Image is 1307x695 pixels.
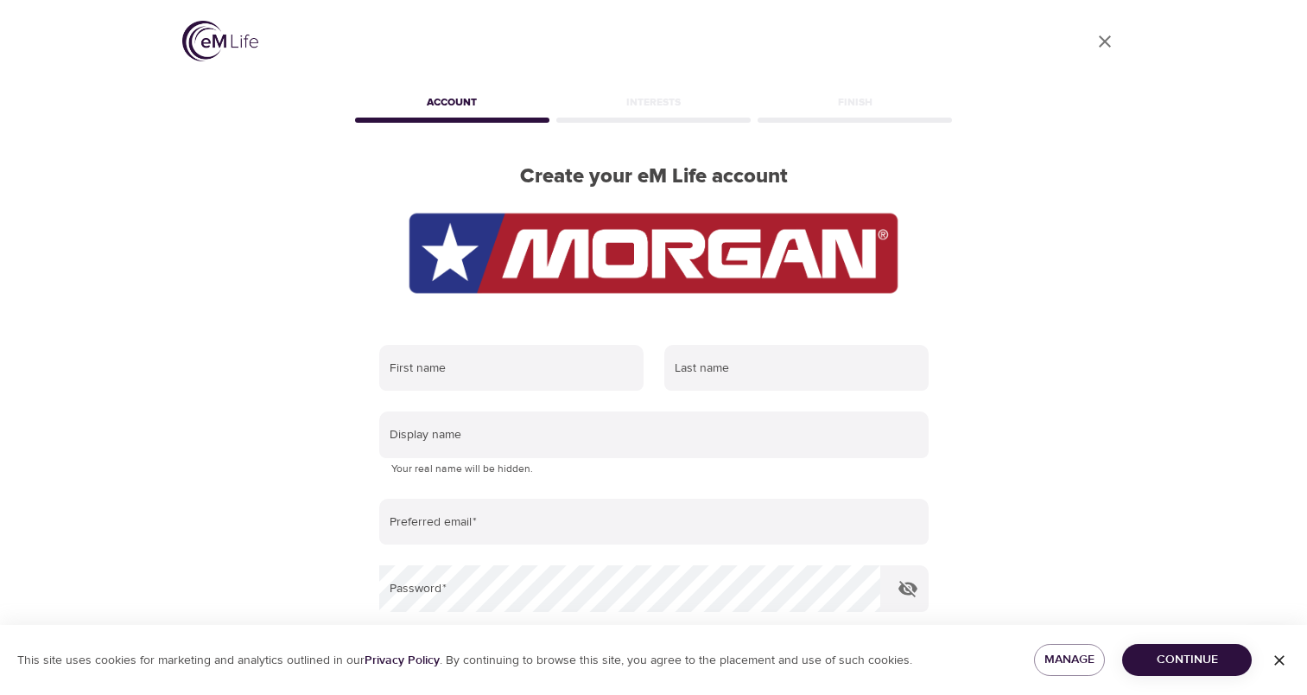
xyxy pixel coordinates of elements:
[1136,649,1238,671] span: Continue
[352,164,956,189] h2: Create your eM Life account
[406,210,901,296] img: Morgan%20Corporation%20Logo%20(002).png
[182,21,258,61] img: logo
[1048,649,1092,671] span: Manage
[1034,644,1106,676] button: Manage
[365,653,440,668] a: Privacy Policy
[391,461,917,478] p: Your real name will be hidden.
[1122,644,1252,676] button: Continue
[1084,21,1126,62] a: close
